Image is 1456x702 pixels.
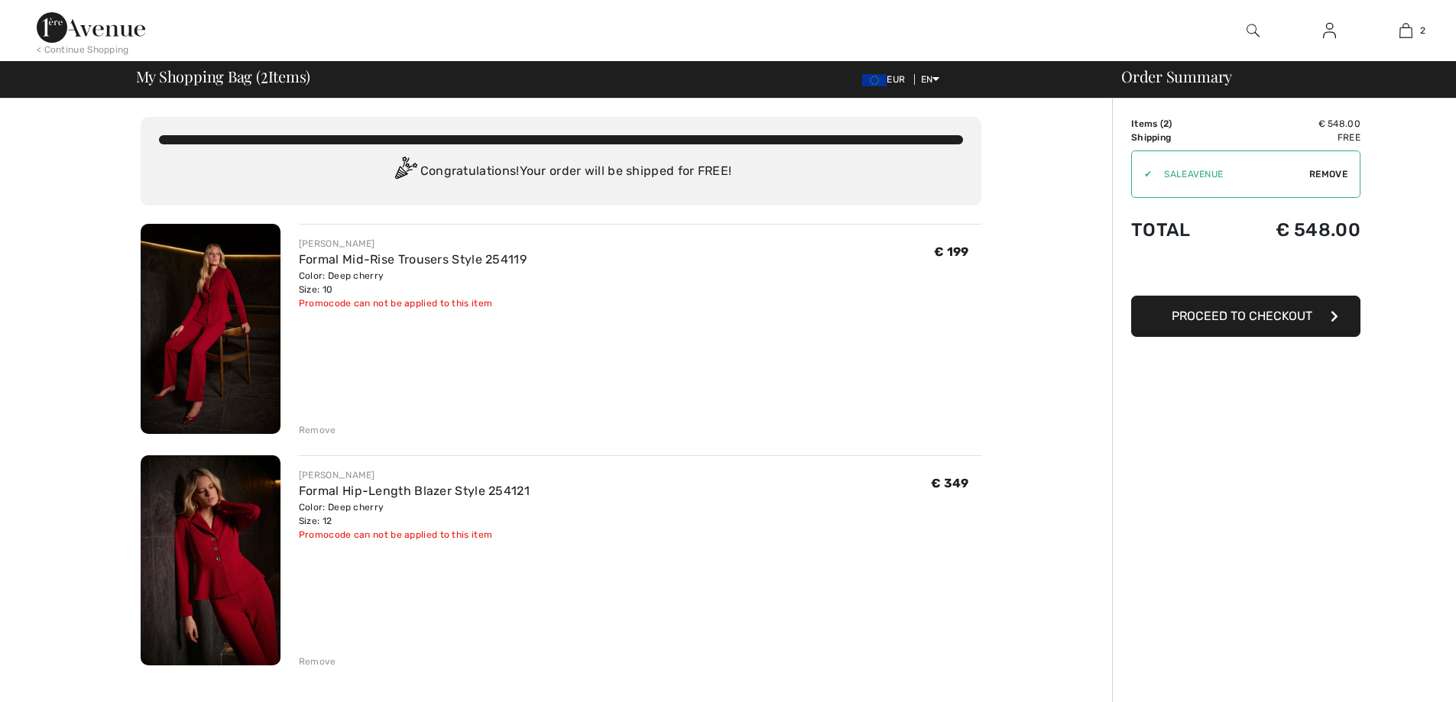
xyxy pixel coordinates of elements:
img: My Info [1323,21,1336,40]
button: Proceed to Checkout [1131,296,1360,337]
div: Promocode can not be applied to this item [299,528,530,542]
div: ✔ [1132,167,1152,181]
span: 2 [1163,118,1169,129]
td: Shipping [1131,131,1225,144]
img: search the website [1247,21,1260,40]
a: Formal Mid-Rise Trousers Style 254119 [299,252,527,267]
img: My Bag [1399,21,1412,40]
span: € 349 [931,476,969,490]
img: Formal Mid-Rise Trousers Style 254119 [141,224,280,434]
span: Proceed to Checkout [1172,309,1312,323]
div: Color: Deep cherry Size: 10 [299,269,527,296]
div: Order Summary [1103,69,1447,84]
span: Remove [1309,167,1347,181]
div: [PERSON_NAME] [299,237,527,251]
input: Promo code [1152,151,1309,197]
div: Remove [299,423,336,437]
a: Sign In [1311,21,1348,40]
img: Formal Hip-Length Blazer Style 254121 [141,455,280,665]
span: EN [921,74,940,85]
img: Euro [862,74,887,86]
td: € 548.00 [1225,204,1360,256]
a: Formal Hip-Length Blazer Style 254121 [299,484,530,498]
iframe: PayPal [1131,256,1360,290]
img: Congratulation2.svg [390,157,420,187]
div: Promocode can not be applied to this item [299,296,527,310]
div: Color: Deep cherry Size: 12 [299,500,530,528]
span: € 199 [934,244,969,259]
span: My Shopping Bag ( Items) [136,69,311,84]
div: < Continue Shopping [37,43,129,57]
span: 2 [261,65,268,85]
td: Total [1131,204,1225,256]
div: Remove [299,655,336,668]
div: Congratulations! Your order will be shipped for FREE! [159,157,963,187]
div: [PERSON_NAME] [299,468,530,482]
td: € 548.00 [1225,117,1360,131]
td: Items ( ) [1131,117,1225,131]
a: 2 [1368,21,1443,40]
span: EUR [862,74,911,85]
img: 1ère Avenue [37,12,145,43]
span: 2 [1420,24,1425,37]
td: Free [1225,131,1360,144]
